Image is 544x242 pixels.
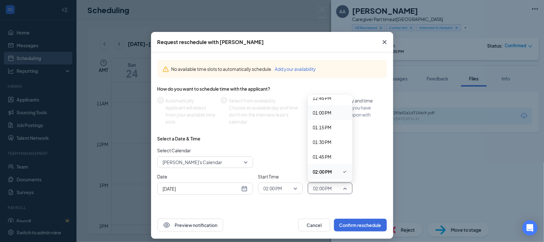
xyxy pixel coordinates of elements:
span: 01:00 PM [313,109,332,116]
button: Cancel [298,219,330,231]
span: [PERSON_NAME]'s Calendar [163,157,222,167]
div: Select from availability [229,97,305,104]
div: Select a Date & Time [157,135,201,142]
span: 02:00 PM [313,168,332,175]
svg: Checkmark [342,168,347,176]
button: Confirm reschedule [334,219,387,231]
span: 02:00 PM [313,184,332,193]
span: 12:45 PM [313,95,332,102]
div: Choose an available day and time slot from the interview lead’s calendar [229,104,305,125]
span: Select Calendar [157,147,253,154]
span: 01:45 PM [313,153,332,160]
div: How do you want to schedule time with the applicant? [157,86,387,92]
span: 01:30 PM [313,139,332,146]
div: Automatically [166,97,216,104]
div: No available time slots to automatically schedule. [171,65,382,72]
button: EyePreview notification [157,219,223,231]
span: 01:15 PM [313,124,332,131]
span: 02:00 PM [264,184,282,193]
div: Applicant will select from your available time slots [166,104,216,125]
input: Aug 26, 2025 [163,185,240,192]
svg: Cross [381,38,388,46]
div: Open Intercom Messenger [522,220,538,236]
button: Add your availability [275,65,316,72]
span: Start Time [258,173,303,180]
svg: Warning [163,66,169,72]
div: Request reschedule with [PERSON_NAME] [157,39,264,46]
button: Close [376,32,393,52]
span: Date [157,173,253,180]
svg: Eye [163,221,170,229]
